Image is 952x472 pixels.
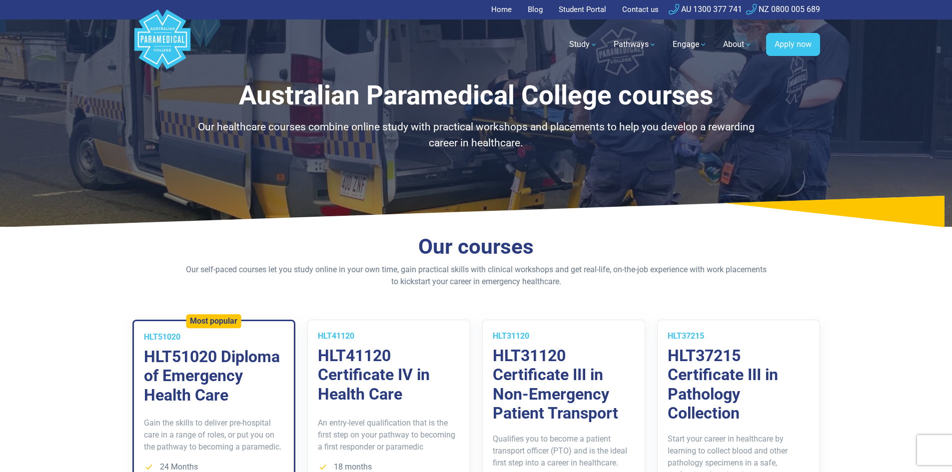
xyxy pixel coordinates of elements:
[493,346,635,423] h3: HLT31120 Certificate III in Non-Emergency Patient Transport
[493,331,529,341] span: HLT31120
[563,30,604,58] a: Study
[668,331,704,341] span: HLT37215
[132,19,192,70] a: Australian Paramedical College
[144,347,284,405] h3: HLT51020 Diploma of Emergency Health Care
[667,30,713,58] a: Engage
[184,264,769,288] p: Our self-paced courses let you study online in your own time, gain practical skills with clinical...
[608,30,663,58] a: Pathways
[190,316,237,326] h5: Most popular
[717,30,758,58] a: About
[668,346,810,423] h3: HLT37215 Certificate III in Pathology Collection
[493,433,635,469] p: Qualifies you to become a patient transport officer (PTO) and is the ideal first step into a care...
[184,234,769,260] h2: Our courses
[746,4,820,14] a: NZ 0800 005 689
[184,119,769,151] p: Our healthcare courses combine online study with practical workshops and placements to help you d...
[318,417,460,453] p: An entry-level qualification that is the first step on your pathway to becoming a first responder...
[318,346,460,404] h3: HLT41120 Certificate IV in Health Care
[669,4,742,14] a: AU 1300 377 741
[766,33,820,56] a: Apply now
[144,332,180,342] span: HLT51020
[144,417,284,453] p: Gain the skills to deliver pre-hospital care in a range of roles, or put you on the pathway to be...
[318,331,354,341] span: HLT41120
[184,80,769,111] h1: Australian Paramedical College courses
